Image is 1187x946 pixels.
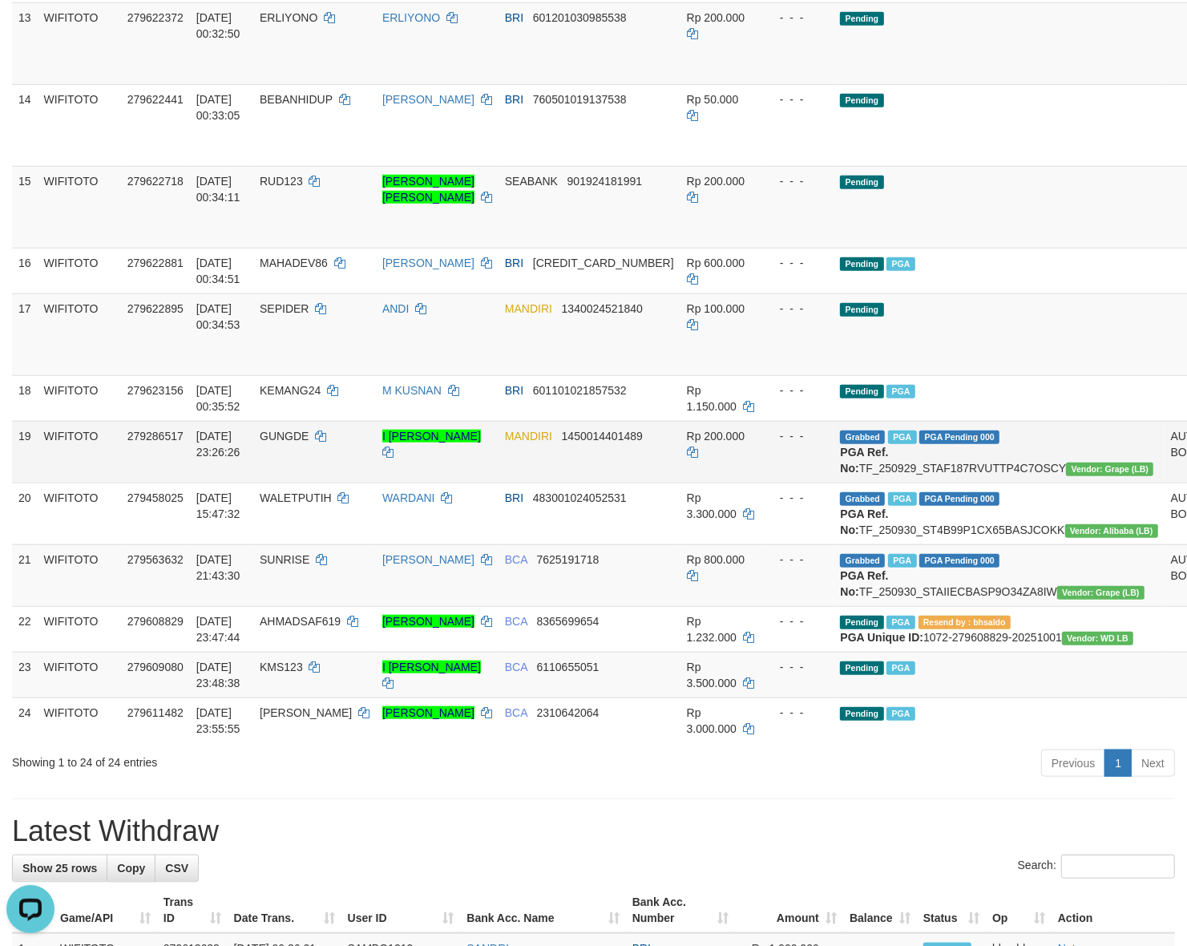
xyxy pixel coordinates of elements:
[687,257,745,269] span: Rp 600.000
[12,815,1175,847] h1: Latest Withdraw
[228,887,341,933] th: Date Trans.: activate to sort column ascending
[834,606,1164,652] td: 1072-279608829-20251001
[917,887,986,933] th: Status: activate to sort column ascending
[505,615,527,628] span: BCA
[840,94,883,107] span: Pending
[127,706,184,719] span: 279611482
[165,862,188,875] span: CSV
[840,616,883,629] span: Pending
[505,706,527,719] span: BCA
[12,483,38,544] td: 20
[155,855,199,882] a: CSV
[687,384,737,413] span: Rp 1.150.000
[196,93,240,122] span: [DATE] 00:33:05
[834,421,1164,483] td: TF_250929_STAF187RVUTTP4C7OSCY
[886,661,914,675] span: Marked by bhsaldo
[886,257,914,271] span: PGA
[919,431,999,444] span: PGA Pending
[38,293,121,375] td: WIFITOTO
[127,384,184,397] span: 279623156
[767,490,828,506] div: - - -
[840,631,923,644] b: PGA Unique ID:
[117,862,145,875] span: Copy
[196,491,240,520] span: [DATE] 15:47:32
[12,748,482,770] div: Showing 1 to 24 of 24 entries
[840,431,885,444] span: Grabbed
[382,384,442,397] a: M KUSNAN
[107,855,155,882] a: Copy
[260,302,309,315] span: SEPIDER
[840,303,883,317] span: Pending
[533,257,674,269] span: Copy 630701012379534 to clipboard
[382,491,435,504] a: WARDANI
[260,706,352,719] span: [PERSON_NAME]
[767,301,828,317] div: - - -
[986,887,1052,933] th: Op: activate to sort column ascending
[505,302,552,315] span: MANDIRI
[196,175,240,204] span: [DATE] 00:34:11
[196,430,240,459] span: [DATE] 23:26:26
[919,492,999,506] span: PGA Pending
[196,11,240,40] span: [DATE] 00:32:50
[127,93,184,106] span: 279622441
[505,553,527,566] span: BCA
[22,862,97,875] span: Show 25 rows
[382,661,481,673] a: I [PERSON_NAME]
[888,431,916,444] span: Marked by bhsaldo
[505,257,523,269] span: BRI
[382,706,474,719] a: [PERSON_NAME]
[840,176,883,189] span: Pending
[382,430,481,443] a: I [PERSON_NAME]
[196,661,240,689] span: [DATE] 23:48:38
[382,93,474,106] a: [PERSON_NAME]
[533,93,627,106] span: Copy 760501019137538 to clipboard
[1066,463,1153,476] span: Vendor URL: https://dashboard.q2checkout.com/secure
[127,175,184,188] span: 279622718
[38,606,121,652] td: WIFITOTO
[38,248,121,293] td: WIFITOTO
[834,544,1164,606] td: TF_250930_STAIIECBASP9O34ZA8IW
[260,615,341,628] span: AHMADSAF619
[38,166,121,248] td: WIFITOTO
[127,553,184,566] span: 279563632
[382,615,474,628] a: [PERSON_NAME]
[1052,887,1175,933] th: Action
[12,855,107,882] a: Show 25 rows
[840,385,883,398] span: Pending
[38,697,121,743] td: WIFITOTO
[38,2,121,84] td: WIFITOTO
[767,91,828,107] div: - - -
[38,483,121,544] td: WIFITOTO
[505,11,523,24] span: BRI
[886,707,914,721] span: Marked by bhsaldo
[567,175,642,188] span: Copy 901924181991 to clipboard
[840,707,883,721] span: Pending
[38,421,121,483] td: WIFITOTO
[626,887,736,933] th: Bank Acc. Number: activate to sort column ascending
[767,552,828,568] div: - - -
[382,553,474,566] a: [PERSON_NAME]
[533,491,627,504] span: Copy 483001024052531 to clipboard
[1057,586,1145,600] span: Vendor URL: https://dashboard.q2checkout.com/secure
[840,554,885,568] span: Grabbed
[12,375,38,421] td: 18
[196,384,240,413] span: [DATE] 00:35:52
[6,6,55,55] button: Open LiveChat chat widget
[38,544,121,606] td: WIFITOTO
[260,257,328,269] span: MAHADEV86
[687,615,737,644] span: Rp 1.232.000
[767,705,828,721] div: - - -
[12,544,38,606] td: 21
[260,175,303,188] span: RUD123
[127,491,184,504] span: 279458025
[260,384,321,397] span: KEMANG24
[533,11,627,24] span: Copy 601201030985538 to clipboard
[888,492,916,506] span: Marked by bhsazizan
[127,11,184,24] span: 279622372
[888,554,916,568] span: Marked by bhsjuli
[260,11,317,24] span: ERLIYONO
[12,84,38,166] td: 14
[1018,855,1175,879] label: Search:
[12,2,38,84] td: 13
[38,84,121,166] td: WIFITOTO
